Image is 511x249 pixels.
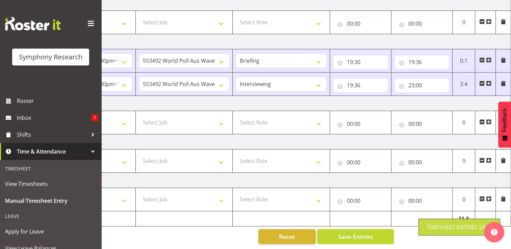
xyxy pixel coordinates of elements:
[427,223,492,231] div: Timesheet Entries Save
[395,17,449,30] input: Click to select...
[395,156,449,169] input: Click to select...
[2,175,100,192] a: View Timesheets
[19,52,82,62] div: Symphony Research
[333,17,388,30] input: Click to select...
[17,146,88,157] span: Time & Attendance
[395,194,449,207] input: Click to select...
[502,108,508,132] span: Feedback
[317,229,394,244] button: Save Entries
[5,17,61,30] img: Rosterit website logo
[258,229,316,244] button: Reset
[333,194,388,207] input: Click to select...
[2,192,100,209] a: Manual Timesheet Entry
[333,156,388,169] input: Click to select...
[17,130,88,140] span: Shifts
[2,162,100,175] div: Timesheet
[279,232,295,241] span: Reset
[39,173,511,188] td: [DATE]
[5,226,96,237] span: Apply for Leave
[453,49,475,73] td: 0.1
[395,79,449,92] input: Click to select...
[39,96,511,111] td: [DATE]
[395,55,449,69] input: Click to select...
[2,223,100,240] a: Apply for Leave
[453,73,475,96] td: 3.4
[17,113,92,123] span: Inbox
[92,114,98,121] span: 1
[498,102,511,147] button: Feedback - Show survey
[338,232,373,241] span: Save Entries
[2,209,100,223] div: Leave
[5,196,96,206] span: Manual Timesheet Entry
[453,111,475,134] td: 0
[453,188,475,211] td: 0
[453,11,475,34] td: 0
[39,134,511,149] td: [DATE]
[17,96,98,106] span: Roster
[333,55,388,69] input: Click to select...
[333,117,388,131] input: Click to select...
[491,229,497,236] img: help-xxl-2.png
[5,179,96,189] span: View Timesheets
[453,211,475,226] td: 11.5
[395,117,449,131] input: Click to select...
[333,79,388,92] input: Click to select...
[453,149,475,173] td: 0
[39,34,511,49] td: [DATE]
